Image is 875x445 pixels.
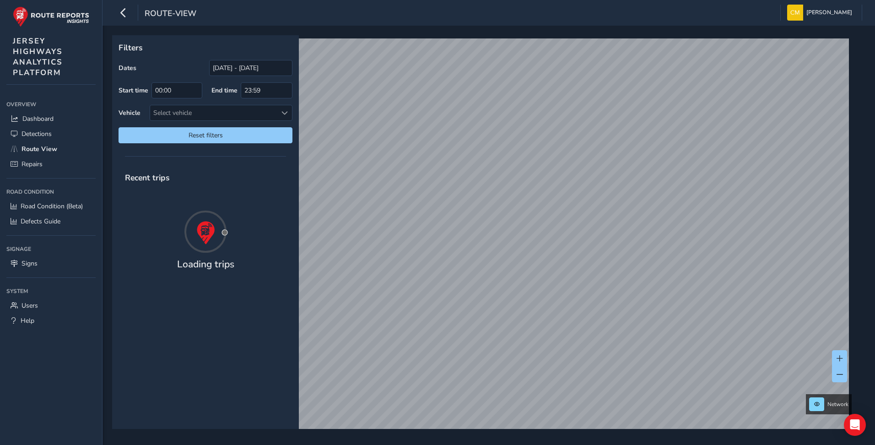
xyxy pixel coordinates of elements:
span: Signs [22,259,38,268]
span: route-view [145,8,196,21]
span: Help [21,316,34,325]
span: JERSEY HIGHWAYS ANALYTICS PLATFORM [13,36,63,78]
span: Reset filters [125,131,286,140]
span: Detections [22,130,52,138]
span: Road Condition (Beta) [21,202,83,211]
button: [PERSON_NAME] [787,5,855,21]
span: Recent trips [119,166,176,190]
a: Dashboard [6,111,96,126]
span: Dashboard [22,114,54,123]
a: Defects Guide [6,214,96,229]
canvas: Map [115,38,849,440]
a: Help [6,313,96,328]
a: Users [6,298,96,313]
div: Select vehicle [150,105,277,120]
h4: Loading trips [177,259,234,270]
p: Filters [119,42,292,54]
div: Overview [6,98,96,111]
img: rr logo [13,6,89,27]
span: Repairs [22,160,43,168]
span: Defects Guide [21,217,60,226]
a: Detections [6,126,96,141]
a: Road Condition (Beta) [6,199,96,214]
label: Vehicle [119,109,140,117]
span: Network [827,401,848,408]
label: Dates [119,64,136,72]
div: Road Condition [6,185,96,199]
a: Repairs [6,157,96,172]
label: End time [211,86,238,95]
div: System [6,284,96,298]
div: Open Intercom Messenger [844,414,866,436]
a: Route View [6,141,96,157]
div: Signage [6,242,96,256]
img: diamond-layout [787,5,803,21]
a: Signs [6,256,96,271]
span: Users [22,301,38,310]
span: Route View [22,145,57,153]
span: [PERSON_NAME] [806,5,852,21]
label: Start time [119,86,148,95]
button: Reset filters [119,127,292,143]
